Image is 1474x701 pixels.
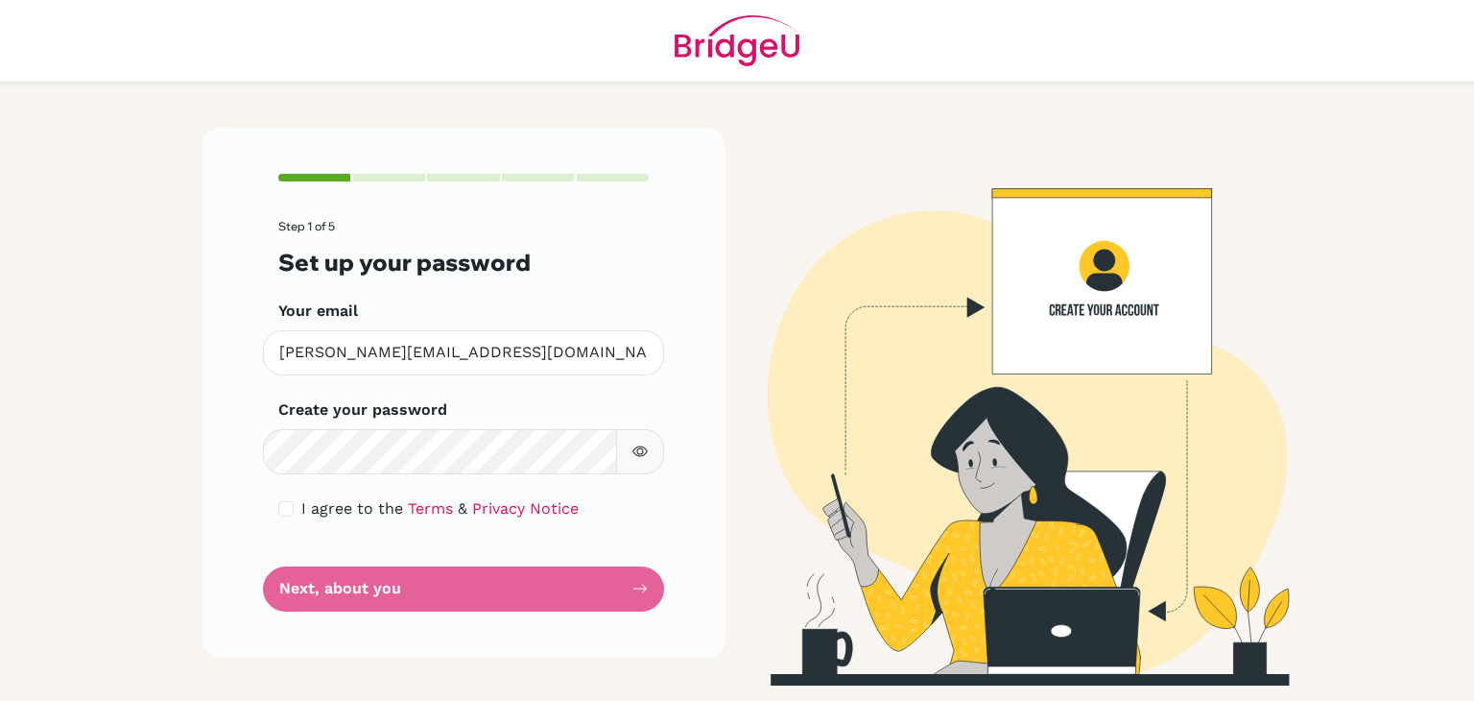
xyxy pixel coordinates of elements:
span: I agree to the [301,499,403,518]
h3: Set up your password [278,249,649,277]
span: & [458,499,467,518]
span: Step 1 of 5 [278,219,335,233]
input: Insert your email* [263,330,664,375]
a: Privacy Notice [472,499,579,518]
label: Create your password [278,399,447,422]
label: Your email [278,300,358,323]
a: Terms [408,499,453,518]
